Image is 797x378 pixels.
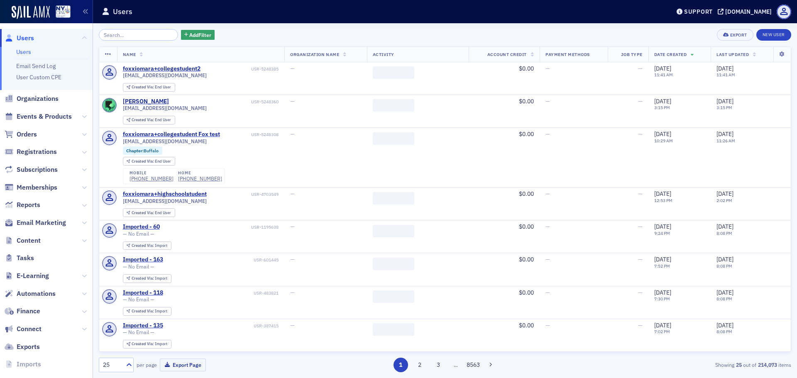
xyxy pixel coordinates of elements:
a: User Custom CPE [16,73,61,81]
span: Registrations [17,147,57,156]
div: Chapter: [123,146,163,155]
span: $0.00 [519,130,534,138]
span: Created Via : [132,159,155,164]
div: [PHONE_NUMBER] [178,176,222,182]
a: Memberships [5,183,57,192]
span: Email Marketing [17,218,66,227]
span: Job Type [621,51,643,57]
div: Created Via: Import [123,274,171,283]
span: Memberships [17,183,57,192]
div: Created Via: End User [123,208,175,217]
a: Imported - 60 [123,223,160,231]
div: Import [132,276,167,281]
div: USR-387415 [164,323,279,329]
time: 7:30 PM [654,296,670,302]
span: … [450,361,462,368]
div: End User [132,85,171,90]
a: View Homepage [50,5,71,20]
div: USR-5248385 [202,66,279,72]
time: 10:29 AM [654,138,673,144]
span: — [290,98,295,105]
span: Created Via : [132,341,155,346]
span: — [290,223,295,230]
span: — [290,322,295,329]
span: — [290,190,295,198]
span: $0.00 [519,223,534,230]
button: 1 [394,358,408,372]
span: Account Credit [487,51,527,57]
img: SailAMX [56,5,71,18]
button: 3 [431,358,446,372]
span: — [545,256,550,263]
a: Connect [5,324,42,334]
span: — [545,65,550,72]
a: Finance [5,307,40,316]
div: USR-1195638 [161,224,279,230]
span: Created Via : [132,308,155,314]
a: Reports [5,200,40,210]
time: 7:52 PM [654,263,670,269]
span: ‌ [373,192,414,205]
span: — [545,98,550,105]
span: — [545,190,550,198]
div: foxxiomara+collegestudent Fox test [123,131,220,138]
div: Created Via: Import [123,307,171,316]
span: Tasks [17,254,34,263]
time: 11:41 AM [654,72,673,78]
span: ‌ [373,258,414,270]
span: [DATE] [716,223,733,230]
span: E-Learning [17,271,49,280]
span: [DATE] [654,289,671,296]
div: foxxiomara+collegestudent2 [123,65,200,73]
span: — No Email — [123,296,154,302]
time: 11:41 AM [716,72,735,78]
span: ‌ [373,132,414,145]
img: SailAMX [12,6,50,19]
a: Chapter:Buffalo [126,148,159,154]
time: 7:02 PM [654,329,670,334]
div: Support [684,8,713,15]
div: End User [132,159,171,164]
span: Automations [17,289,56,298]
time: 8:08 PM [716,329,732,334]
span: Add Filter [189,31,211,39]
span: — No Email — [123,263,154,270]
a: Events & Products [5,112,72,121]
div: USR-601445 [164,257,279,263]
div: Created Via: End User [123,116,175,124]
time: 8:08 PM [716,263,732,269]
span: [DATE] [716,256,733,263]
span: Events & Products [17,112,72,121]
span: ‌ [373,66,414,79]
span: — [545,130,550,138]
a: [PERSON_NAME] [123,98,169,105]
div: Created Via: Import [123,241,171,250]
span: [DATE] [716,98,733,105]
a: Organizations [5,94,59,103]
span: $0.00 [519,65,534,72]
span: Name [123,51,136,57]
a: Email Marketing [5,218,66,227]
span: Created Via : [132,243,155,248]
div: Import [132,244,167,248]
span: — [638,223,643,230]
span: Exports [17,342,40,351]
span: Users [17,34,34,43]
span: Finance [17,307,40,316]
span: — [638,322,643,329]
span: Imports [17,360,41,369]
span: — [290,65,295,72]
div: Created Via: End User [123,157,175,166]
div: [DOMAIN_NAME] [725,8,772,15]
span: [DATE] [716,130,733,138]
a: New User [756,29,791,41]
h1: Users [113,7,132,17]
a: [PHONE_NUMBER] [130,176,174,182]
span: [DATE] [654,223,671,230]
div: Import [132,309,167,314]
a: Imported - 118 [123,289,163,297]
span: [DATE] [654,190,671,198]
span: $0.00 [519,190,534,198]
